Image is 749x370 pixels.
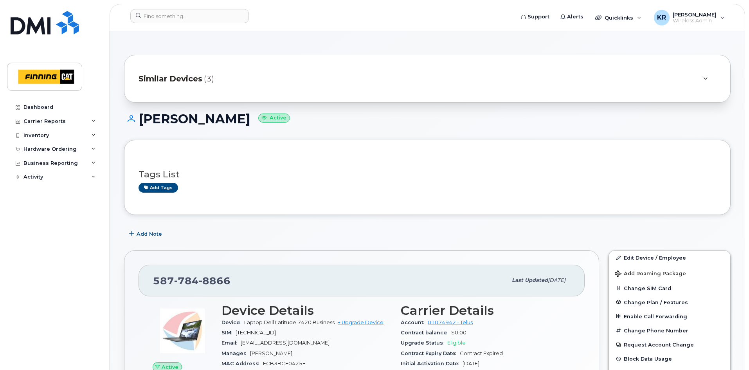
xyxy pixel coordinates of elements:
h3: Tags List [139,170,716,179]
button: Change Phone Number [609,323,730,338]
span: Contract Expiry Date [401,350,460,356]
span: Enable Call Forwarding [624,313,687,319]
span: Manager [221,350,250,356]
button: Enable Call Forwarding [609,309,730,323]
span: Contract Expired [460,350,503,356]
button: Change Plan / Features [609,295,730,309]
h3: Carrier Details [401,303,571,318]
span: [TECHNICAL_ID] [236,330,276,336]
span: $0.00 [451,330,466,336]
span: Change Plan / Features [624,299,688,305]
span: Last updated [512,277,548,283]
span: Contract balance [401,330,451,336]
span: 8866 [199,275,230,287]
span: SIM [221,330,236,336]
span: [PERSON_NAME] [250,350,292,356]
button: Add Roaming Package [609,265,730,281]
span: [DATE] [463,361,479,366]
span: Email [221,340,241,346]
span: 587 [153,275,230,287]
span: Account [401,319,428,325]
button: Request Account Change [609,338,730,352]
span: Similar Devices [139,73,202,85]
span: FCB3BCF0425E [263,361,306,366]
a: + Upgrade Device [338,319,384,325]
a: 01074942 - Telus [428,319,473,325]
span: Initial Activation Date [401,361,463,366]
span: Add Note [137,230,162,238]
span: Upgrade Status [401,340,447,346]
span: [DATE] [548,277,565,283]
img: image20231002-4137094-w7irqb.jpeg [159,307,206,354]
button: Block Data Usage [609,352,730,366]
span: (3) [204,73,214,85]
h3: Device Details [221,303,391,318]
small: Active [258,114,290,123]
span: Device [221,319,244,325]
a: Add tags [139,183,178,193]
span: 784 [174,275,199,287]
span: Laptop Dell Latitude 7420 Business [244,319,335,325]
span: [EMAIL_ADDRESS][DOMAIN_NAME] [241,340,329,346]
span: Eligible [447,340,466,346]
iframe: Messenger Launcher [715,336,743,364]
a: Edit Device / Employee [609,251,730,265]
span: MAC Address [221,361,263,366]
h1: [PERSON_NAME] [124,112,731,126]
button: Change SIM Card [609,281,730,295]
button: Add Note [124,227,169,241]
span: Add Roaming Package [615,271,686,278]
